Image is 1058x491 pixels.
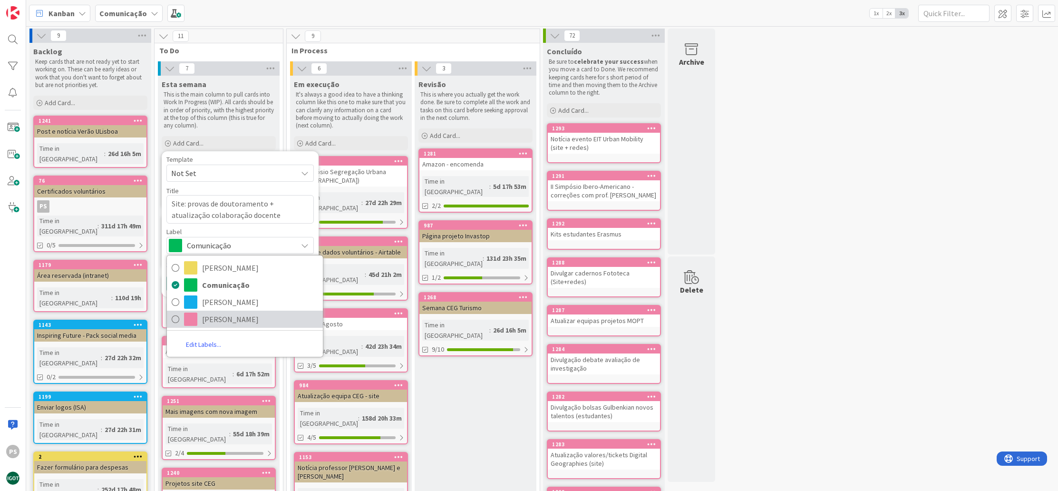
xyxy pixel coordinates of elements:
div: Time in [GEOGRAPHIC_DATA] [298,336,361,357]
span: : [101,353,102,363]
div: Atualização valores/tickets Digital Geographies (site) [548,449,660,470]
div: 110d 19h [113,293,144,303]
input: Quick Filter... [918,5,990,22]
div: 1143 [39,322,146,328]
div: Atualizar equipas projetos MOPT [548,314,660,327]
div: 1251 [167,398,275,404]
div: Atualizar plano de estudos MEG [163,345,275,358]
span: : [104,148,106,159]
div: 987 [424,222,532,229]
span: Label [166,228,182,235]
div: II Simpósio Segregação Urbana ([GEOGRAPHIC_DATA]) [295,166,407,187]
div: 1275 [295,157,407,166]
div: 1284 [552,346,660,353]
div: Clipping Agosto [295,318,407,330]
a: 1199Enviar logos (ISA)Time in [GEOGRAPHIC_DATA]:27d 22h 31m [33,392,147,444]
div: Delete [680,284,703,295]
div: 1179 [34,261,146,269]
div: 1268 [424,294,532,301]
div: 984Atualização equipa CEG - site [295,381,407,402]
div: 6d 17h 52m [234,369,272,379]
span: Add Card... [173,139,204,147]
a: 1291II Simpósio Ibero-Americano - correções com prof. [PERSON_NAME] [547,171,661,211]
div: 2Fazer formulário para despesas [34,452,146,473]
a: [PERSON_NAME] [167,311,323,328]
span: 1/2 [432,273,441,283]
div: 1281 [419,149,532,158]
span: : [101,424,102,435]
a: [PERSON_NAME] [167,259,323,276]
a: 1284Divulgação debate avaliação de investigação [547,344,661,384]
div: 1288 [552,259,660,266]
div: 1281 [424,150,532,157]
div: 1288Divulgar cadernos Fototeca (Site+redes) [548,258,660,288]
div: 1291 [548,172,660,180]
div: Mais imagens com nova imagem [163,405,275,418]
div: 1199 [39,393,146,400]
div: 1265Clipping Agosto [295,309,407,330]
span: Esta semana [162,79,206,89]
p: This is the main column to pull cards into Work In Progress (WIP). All cards should be in order o... [164,91,274,129]
a: 1251Mais imagens com nova imagemTime in [GEOGRAPHIC_DATA]:55d 18h 39m2/4 [162,396,276,460]
div: 1293 [552,125,660,132]
a: 1285Atualizar plano de estudos MEGTime in [GEOGRAPHIC_DATA]:6d 17h 52m [162,336,276,388]
a: 1287Atualizar equipas projetos MOPT [547,305,661,336]
span: 6 [311,63,327,74]
span: 11 [173,30,189,42]
div: 984 [299,382,407,389]
div: 1240 [167,470,275,476]
div: 1179 [39,262,146,268]
div: 1287 [552,307,660,314]
div: 42d 23h 34m [363,341,404,352]
span: 9 [50,30,67,41]
span: 1x [870,9,883,18]
span: Add Card... [558,106,589,115]
div: 55d 18h 39m [231,429,272,439]
b: Comunicação [99,9,147,18]
span: In Process [291,46,528,55]
div: Time in [GEOGRAPHIC_DATA] [37,347,101,368]
div: 1292 [548,219,660,228]
div: 1265 [295,309,407,318]
div: Semana CEG Turismo [419,302,532,314]
div: II Simpósio Ibero-Americano - correções com prof. [PERSON_NAME] [548,180,660,201]
span: : [365,269,366,280]
div: Página projeto Invastop [419,230,532,242]
div: 1268Semana CEG Turismo [419,293,532,314]
div: 1265 [299,310,407,317]
div: 1284Divulgação debate avaliação de investigação [548,345,660,374]
span: 3x [895,9,908,18]
div: 1282 [552,393,660,400]
span: Add Card... [45,98,75,107]
span: 2/4 [175,448,184,458]
div: Time in [GEOGRAPHIC_DATA] [37,143,104,164]
span: : [489,325,491,335]
div: 1143 [34,321,146,329]
a: 1293Notícia evento EIT Urban Mobility (site + redes) [547,123,661,163]
div: Amazon - encomenda [419,158,532,170]
div: 1282 [548,393,660,401]
p: Keep cards that are not ready yet to start working on. These can be early ideas or work that you ... [35,58,146,89]
div: 1153Notícia professor [PERSON_NAME] e [PERSON_NAME] [295,453,407,482]
span: Template [166,156,193,163]
a: 1268Semana CEG TurismoTime in [GEOGRAPHIC_DATA]:26d 16h 5m9/10 [418,292,533,356]
a: 1179Área reservada (intranet)Time in [GEOGRAPHIC_DATA]:110d 19h [33,260,147,312]
div: 45d 21h 2m [366,269,404,280]
span: : [229,429,231,439]
div: Projetos site CEG [163,477,275,490]
div: Time in [GEOGRAPHIC_DATA] [422,320,489,341]
div: 26d 16h 5m [491,325,529,335]
span: Comunicação [202,278,318,292]
a: 1282Divulgação bolsas Gulbenkian novos talentos (estudantes) [547,392,661,432]
div: 1285 [163,337,275,345]
div: 1292 [552,220,660,227]
div: 1153 [299,454,407,461]
div: 1287Atualizar equipas projetos MOPT [548,306,660,327]
div: 1179Área reservada (intranet) [34,261,146,282]
div: Notícia professor [PERSON_NAME] e [PERSON_NAME] [295,462,407,482]
a: 1283Atualização valores/tickets Digital Geographies (site) [547,439,661,479]
div: 1291II Simpósio Ibero-Americano - correções com prof. [PERSON_NAME] [548,172,660,201]
a: 984Atualização equipa CEG - siteTime in [GEOGRAPHIC_DATA]:158d 20h 33m4/5 [294,380,408,444]
p: It's always a good idea to have a thinking column like this one to make sure that you can clarify... [296,91,406,129]
span: : [97,221,99,231]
